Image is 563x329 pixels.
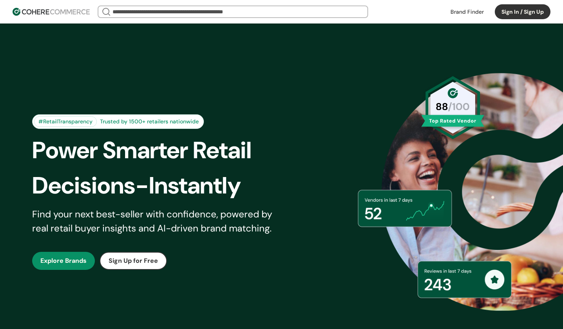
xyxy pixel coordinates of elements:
[32,252,95,270] button: Explore Brands
[13,8,90,16] img: Cohere Logo
[34,116,97,127] div: #RetailTransparency
[495,4,550,19] button: Sign In / Sign Up
[32,168,296,203] div: Decisions-Instantly
[32,207,282,235] div: Find your next best-seller with confidence, powered by real retail buyer insights and AI-driven b...
[100,252,167,270] button: Sign Up for Free
[97,117,202,126] div: Trusted by 1500+ retailers nationwide
[32,133,296,168] div: Power Smarter Retail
